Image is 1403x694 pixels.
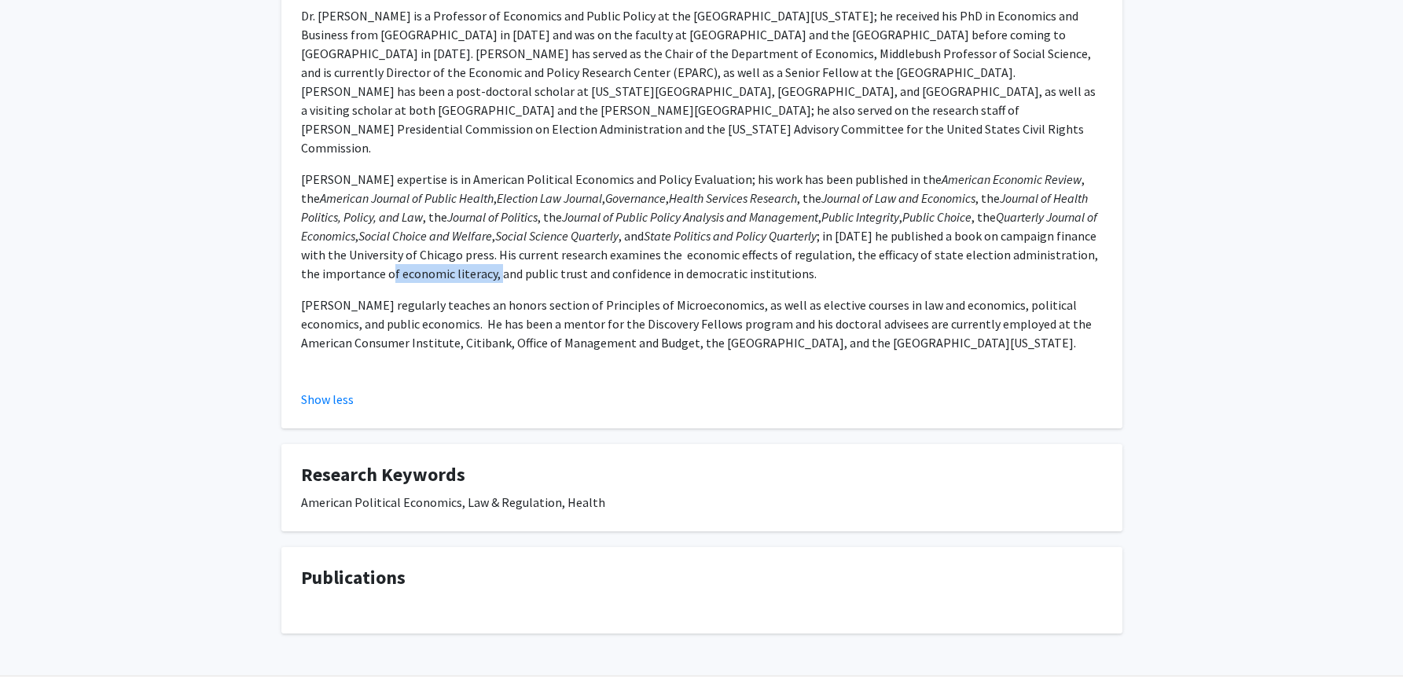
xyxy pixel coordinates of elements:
em: Journal of Law and Economics [821,190,975,206]
iframe: Chat [12,623,67,682]
em: Social Science Quarterly [495,228,619,244]
em: American Journal of Public Health [320,190,494,206]
p: Dr. [PERSON_NAME] is a Professor of Economics and Public Policy at the [GEOGRAPHIC_DATA][US_STATE... [301,6,1103,157]
p: [PERSON_NAME] regularly teaches an honors section of Principles of Microeconomics, as well as ele... [301,296,1103,352]
em: Journal of Politics [447,209,538,225]
em: State Politics and Policy Quarterly [644,228,817,244]
em: American Economic Review [942,171,1082,187]
em: Election Law Journal [497,190,602,206]
div: American Political Economics, Law & Regulation, Health [301,493,1103,512]
em: Journal of Health Politics, Policy, and Law [301,190,1088,225]
em: Health Services Research [669,190,797,206]
h4: Publications [301,567,1103,589]
h4: Research Keywords [301,464,1103,487]
em: Quarterly Journal of Economics [301,209,1097,244]
button: Show less [301,390,354,409]
p: [PERSON_NAME] expertise is in American Political Economics and Policy Evaluation; his work has be... [301,170,1103,283]
em: Public Choice [902,209,971,225]
em: Governance [605,190,666,206]
em: Public Integrity [821,209,899,225]
em: Journal of Public Policy Analysis and Management [562,209,818,225]
em: Social Choice and Welfare [358,228,492,244]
